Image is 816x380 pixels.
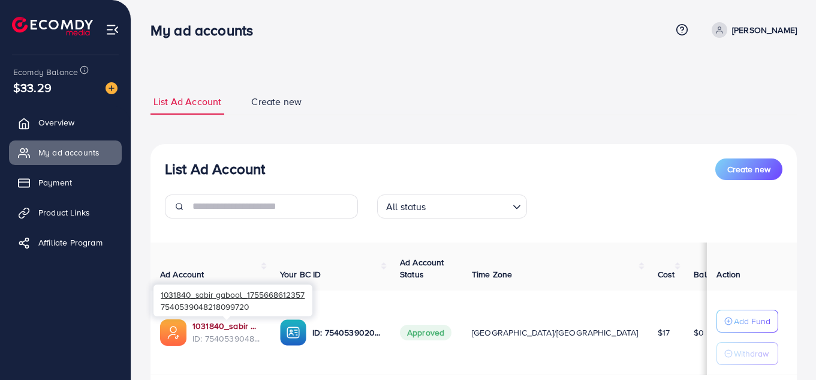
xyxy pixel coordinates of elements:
img: ic-ads-acc.e4c84228.svg [160,319,186,346]
span: Product Links [38,207,90,219]
span: Balance [694,268,725,280]
span: Ad Account [160,268,204,280]
span: ID: 7540539048218099720 [192,333,261,345]
span: $0 [694,327,704,339]
h3: My ad accounts [150,22,263,39]
span: Ad Account Status [400,256,444,280]
p: ID: 7540539020598689809 [312,325,381,340]
span: Create new [251,95,302,109]
div: 7540539048218099720 [153,285,312,316]
span: $17 [658,327,670,339]
img: ic-ba-acc.ded83a64.svg [280,319,306,346]
button: Create new [715,158,782,180]
span: Time Zone [472,268,512,280]
a: Affiliate Program [9,231,122,255]
a: Product Links [9,201,122,225]
iframe: Chat [765,326,807,371]
span: Approved [400,325,451,340]
span: Payment [38,176,72,188]
span: Create new [727,163,770,175]
a: 1031840_sabir gabool_1755668612357 [192,320,261,332]
a: [PERSON_NAME] [707,22,797,38]
p: Withdraw [734,346,769,361]
span: Overview [38,116,74,128]
button: Add Fund [716,310,778,333]
h3: List Ad Account [165,160,265,178]
span: $33.29 [13,79,52,96]
a: Overview [9,110,122,134]
img: logo [12,17,93,35]
p: Add Fund [734,314,770,328]
span: All status [384,198,429,216]
span: List Ad Account [153,95,221,109]
span: Your BC ID [280,268,321,280]
input: Search for option [430,196,508,216]
img: menu [106,23,119,37]
span: Action [716,268,740,280]
img: image [106,82,118,94]
div: Search for option [377,195,527,219]
span: Cost [658,268,675,280]
p: [PERSON_NAME] [732,23,797,37]
span: My ad accounts [38,146,100,158]
span: Affiliate Program [38,237,103,249]
span: Ecomdy Balance [13,66,78,78]
button: Withdraw [716,342,778,365]
a: Payment [9,170,122,195]
span: [GEOGRAPHIC_DATA]/[GEOGRAPHIC_DATA] [472,327,639,339]
a: My ad accounts [9,140,122,164]
span: 1031840_sabir gabool_1755668612357 [161,289,305,300]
